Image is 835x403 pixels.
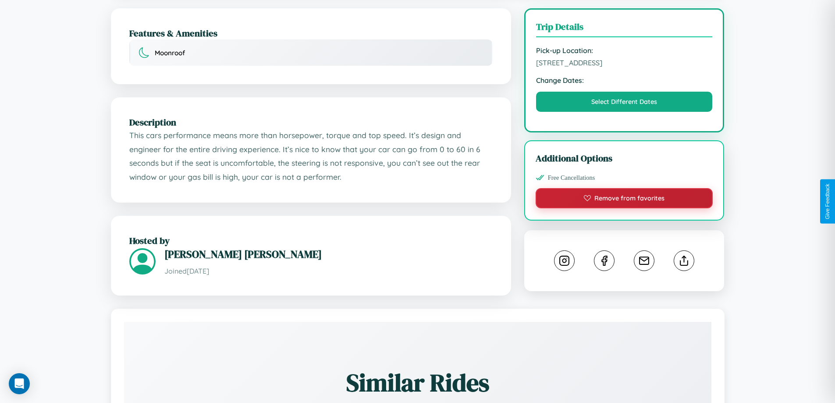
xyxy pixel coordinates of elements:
[129,116,493,128] h2: Description
[9,373,30,394] div: Open Intercom Messenger
[164,247,493,261] h3: [PERSON_NAME] [PERSON_NAME]
[536,58,713,67] span: [STREET_ADDRESS]
[129,128,493,184] p: This cars performance means more than horsepower, torque and top speed. It’s design and engineer ...
[129,27,493,39] h2: Features & Amenities
[536,92,713,112] button: Select Different Dates
[129,234,493,247] h2: Hosted by
[536,20,713,37] h3: Trip Details
[536,76,713,85] strong: Change Dates:
[536,188,713,208] button: Remove from favorites
[164,265,493,278] p: Joined [DATE]
[536,152,713,164] h3: Additional Options
[536,46,713,55] strong: Pick-up Location:
[548,174,595,182] span: Free Cancellations
[824,184,831,219] div: Give Feedback
[155,366,681,399] h2: Similar Rides
[155,49,185,57] span: Moonroof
